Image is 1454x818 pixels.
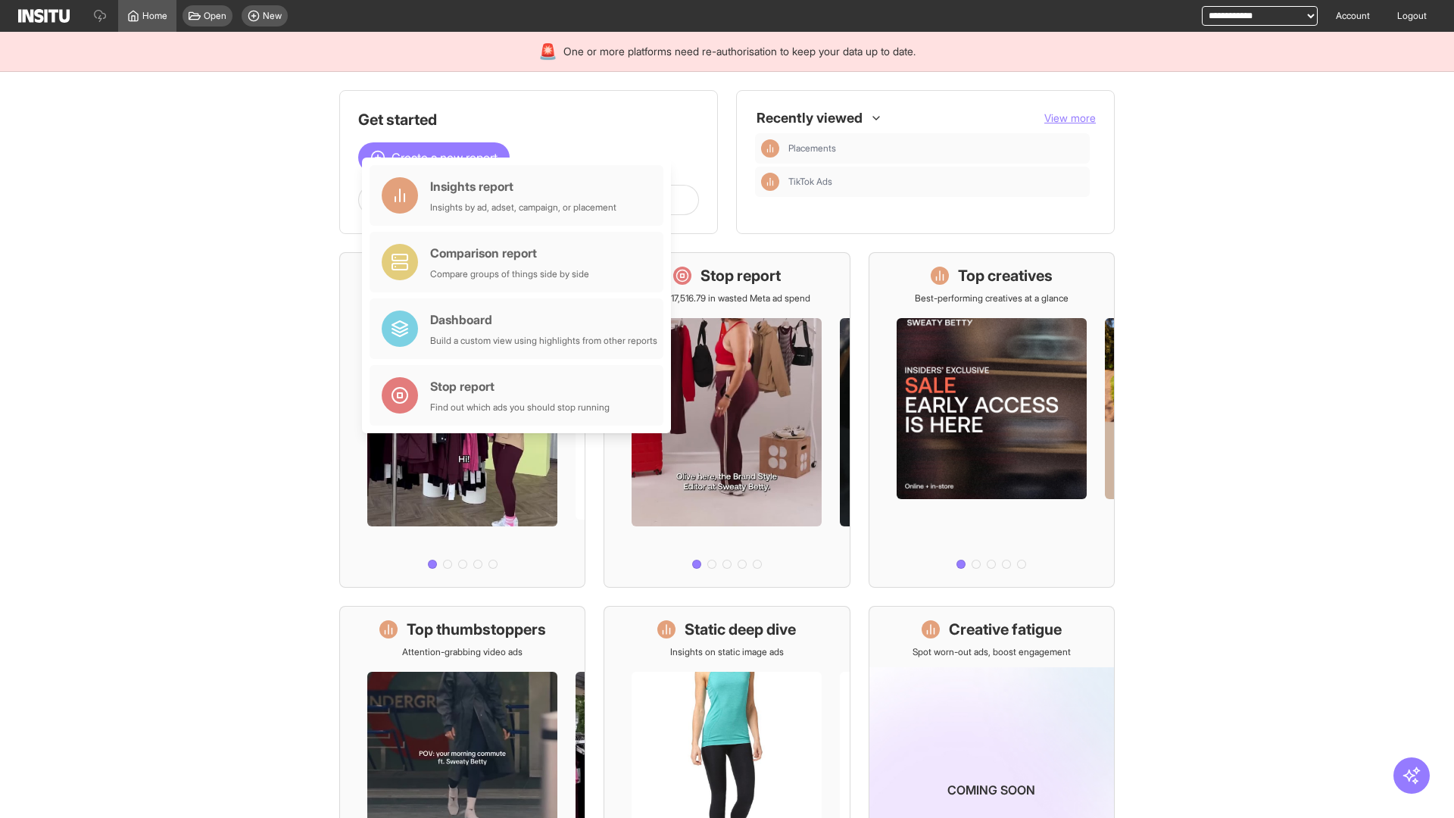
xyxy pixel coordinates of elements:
div: Insights by ad, adset, campaign, or placement [430,201,616,214]
h1: Top thumbstoppers [407,619,546,640]
div: 🚨 [538,41,557,62]
p: Insights on static image ads [670,646,784,658]
span: Home [142,10,167,22]
button: View more [1044,111,1096,126]
span: View more [1044,111,1096,124]
div: Stop report [430,377,610,395]
div: Insights report [430,177,616,195]
p: Attention-grabbing video ads [402,646,523,658]
div: Insights [761,139,779,158]
div: Dashboard [430,311,657,329]
span: Placements [788,142,836,155]
div: Compare groups of things side by side [430,268,589,280]
a: Stop reportSave £17,516.79 in wasted Meta ad spend [604,252,850,588]
a: Top creativesBest-performing creatives at a glance [869,252,1115,588]
img: Logo [18,9,70,23]
h1: Static deep dive [685,619,796,640]
h1: Get started [358,109,699,130]
h1: Top creatives [958,265,1053,286]
span: New [263,10,282,22]
div: Build a custom view using highlights from other reports [430,335,657,347]
a: What's live nowSee all active ads instantly [339,252,585,588]
span: Create a new report [392,148,498,167]
span: Open [204,10,226,22]
span: TikTok Ads [788,176,832,188]
span: Placements [788,142,1084,155]
span: One or more platforms need re-authorisation to keep your data up to date. [563,44,916,59]
div: Insights [761,173,779,191]
button: Create a new report [358,142,510,173]
div: Comparison report [430,244,589,262]
div: Find out which ads you should stop running [430,401,610,414]
span: TikTok Ads [788,176,1084,188]
p: Save £17,516.79 in wasted Meta ad spend [644,292,810,304]
h1: Stop report [700,265,781,286]
p: Best-performing creatives at a glance [915,292,1069,304]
